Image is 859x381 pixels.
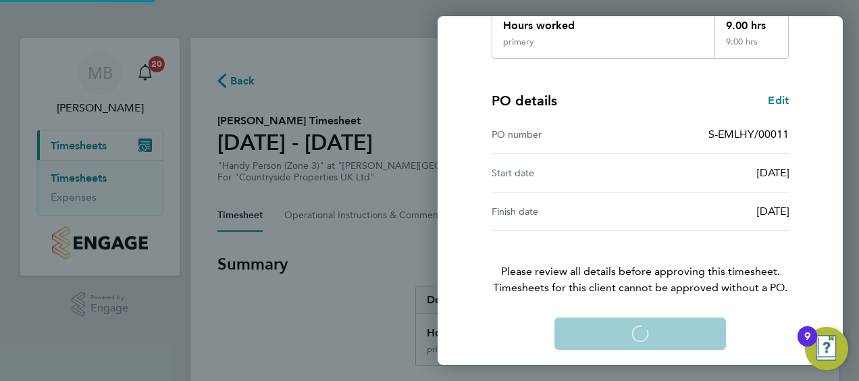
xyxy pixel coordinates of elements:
[714,7,789,36] div: 9.00 hrs
[475,231,805,296] p: Please review all details before approving this timesheet.
[492,126,640,143] div: PO number
[492,7,714,36] div: Hours worked
[492,91,557,110] h4: PO details
[492,203,640,220] div: Finish date
[503,36,534,47] div: primary
[805,327,848,370] button: Open Resource Center, 9 new notifications
[492,165,640,181] div: Start date
[804,336,810,354] div: 9
[708,128,789,141] span: S-EMLHY/00011
[714,36,789,58] div: 9.00 hrs
[475,280,805,296] span: Timesheets for this client cannot be approved without a PO.
[640,165,789,181] div: [DATE]
[768,94,789,107] span: Edit
[768,93,789,109] a: Edit
[640,203,789,220] div: [DATE]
